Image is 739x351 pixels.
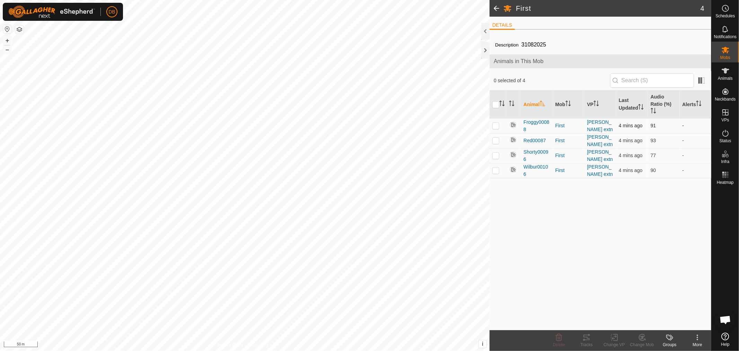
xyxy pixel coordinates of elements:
span: 31082025 [519,39,549,50]
button: + [3,36,11,45]
div: First [555,122,582,129]
p-sorticon: Activate to sort [696,102,702,107]
span: 90 [651,168,656,173]
span: Help [721,342,730,346]
input: Search (S) [610,73,694,88]
span: 93 [651,138,656,143]
span: 29 Sept 2025, 8:44 am [619,123,642,128]
img: returning off [509,121,517,129]
div: Change VP [600,342,628,348]
th: Last Updated [616,91,648,119]
label: Description [495,42,519,48]
a: Help [712,330,739,349]
span: Status [719,139,731,143]
img: returning off [509,136,517,144]
button: Reset Map [3,25,11,33]
th: Animal [521,91,553,119]
div: Change Mob [628,342,656,348]
p-sorticon: Activate to sort [593,102,599,107]
li: DETAILS [490,22,515,30]
span: 29 Sept 2025, 8:44 am [619,153,642,158]
span: 29 Sept 2025, 8:44 am [619,138,642,143]
div: Open chat [715,309,736,330]
span: 0 selected of 4 [494,77,610,84]
td: - [679,148,711,163]
a: Contact Us [252,342,272,348]
span: Wilbur00106 [524,163,550,178]
th: Audio Ratio (%) [648,91,680,119]
h2: First [516,4,701,12]
a: Privacy Policy [218,342,244,348]
span: 4 [701,3,704,14]
span: Animals in This Mob [494,57,707,66]
p-sorticon: Activate to sort [499,102,505,107]
span: Froggy00088 [524,119,550,133]
div: More [684,342,711,348]
button: – [3,45,11,54]
a: [PERSON_NAME] extn [587,164,613,177]
a: [PERSON_NAME] extn [587,119,613,132]
button: Map Layers [15,25,24,34]
span: Infra [721,160,729,164]
span: 29 Sept 2025, 8:44 am [619,168,642,173]
span: Delete [553,342,565,347]
a: [PERSON_NAME] extn [587,134,613,147]
th: VP [584,91,616,119]
div: First [555,152,582,159]
span: Shorty00096 [524,148,550,163]
th: Alerts [679,91,711,119]
span: Heatmap [717,180,734,185]
span: VPs [721,118,729,122]
p-sorticon: Activate to sort [540,102,545,107]
button: i [479,340,486,348]
img: Gallagher Logo [8,6,95,18]
img: returning off [509,151,517,159]
span: Red00087 [524,137,546,144]
span: Neckbands [715,97,736,101]
p-sorticon: Activate to sort [638,105,644,111]
div: Tracks [573,342,600,348]
img: returning off [509,165,517,174]
div: Groups [656,342,684,348]
p-sorticon: Activate to sort [509,102,514,107]
a: [PERSON_NAME] extn [587,149,613,162]
th: Mob [553,91,584,119]
td: - [679,133,711,148]
td: - [679,163,711,178]
p-sorticon: Activate to sort [651,109,656,114]
span: Notifications [714,35,737,39]
span: Mobs [720,55,730,60]
span: DB [108,8,115,16]
p-sorticon: Activate to sort [565,102,571,107]
span: i [482,341,483,347]
div: First [555,167,582,174]
div: First [555,137,582,144]
span: Schedules [715,14,735,18]
span: 77 [651,153,656,158]
span: 91 [651,123,656,128]
td: - [679,118,711,133]
span: Animals [718,76,733,80]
